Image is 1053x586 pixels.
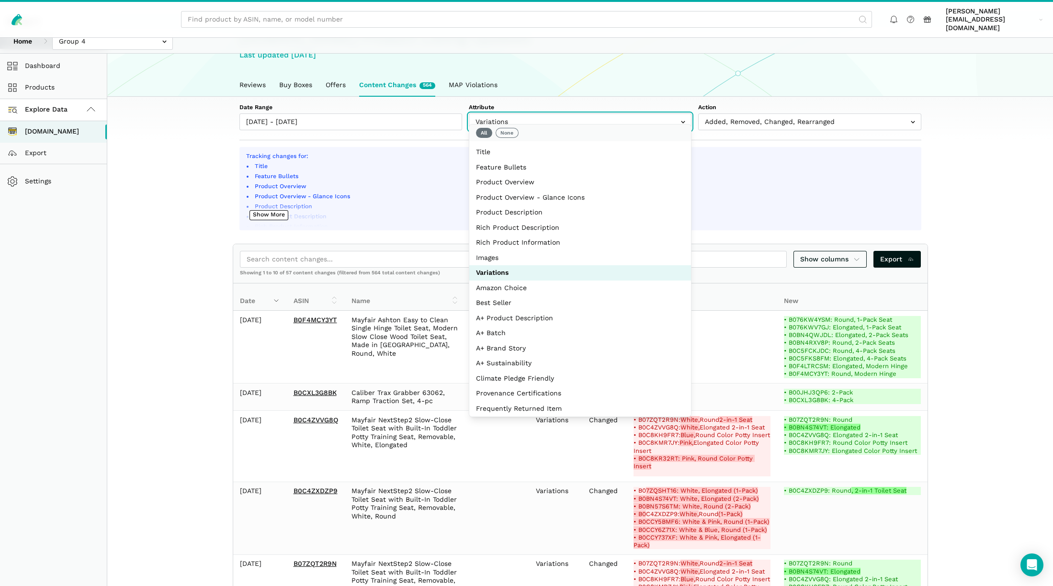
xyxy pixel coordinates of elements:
[873,251,921,268] a: Export
[784,439,921,447] ins: • B0C8KH9FR7: Round Color Potty Insert
[719,416,752,423] strong: 2-in-1 Seat
[777,283,928,311] th: New
[233,482,287,554] td: [DATE]
[784,416,921,424] ins: • B07ZQT2R9N: Round
[718,510,743,518] strong: (1-Pack)
[294,560,337,567] a: B07ZQT2R9N
[253,182,915,191] li: Product Overview
[634,510,770,518] del: C4ZXDZP9: Round
[352,74,442,96] a: Content Changes564
[10,104,68,115] span: Explore Data
[496,128,519,138] button: None
[784,324,921,331] ins: • B076KWV7GJ: Elongated, 1-Pack Seat
[634,416,770,424] del: • B07ZQT2R9N: Round
[627,311,777,383] td: -
[419,82,435,89] span: New content changes in the last week
[294,416,338,424] a: B0C4ZVVG8Q
[880,254,914,264] span: Export
[680,575,695,583] strong: Blue,
[469,356,691,371] button: A+ Sustainability
[233,311,287,383] td: [DATE]
[7,33,39,49] a: Home
[784,447,921,455] ins: • B0C8KMR7JY: Elongated Color Potty Insert
[784,347,921,355] ins: • B0C5FCKJDC: Round, 4-Pack Seats
[469,341,691,356] button: A+ Brand Story
[784,355,921,362] ins: • B0C5FKS8FM: Elongated, 4-Pack Seats
[469,265,691,281] button: Variations
[784,431,921,439] ins: • B0C4ZVVG8Q: Elongated 2-in-1 Seat
[287,283,345,311] th: ASIN: activate to sort column ascending
[253,203,915,211] li: Product Description
[529,411,582,482] td: Variations
[784,487,921,495] ins: • B0C4ZXDZP9: Round
[469,103,691,112] label: Attribute
[253,162,915,171] li: Title
[679,510,699,518] strong: White,
[469,205,691,220] button: Product Description
[469,311,691,326] button: A+ Product Description
[442,74,504,96] a: MAP Violations
[52,33,173,49] input: Group 4
[469,386,691,401] button: Provenance Certifications
[680,568,700,575] strong: White,
[680,416,700,423] strong: White,
[942,5,1046,34] a: [PERSON_NAME][EMAIL_ADDRESS][DOMAIN_NAME]
[345,411,465,482] td: Mayfair NextStep2 Slow-Close Toilet Seat with Built-In Toddler Potty Training Seat, Removable, Wh...
[646,487,758,494] strong: 7ZQSHT16: White, Elongated (1-Pack)
[294,487,338,495] a: B0C4ZXDZP9
[233,283,287,311] th: Date: activate to sort column ascending
[469,190,691,205] button: Product Overview - Glance Icons
[476,128,492,138] button: All
[784,362,921,370] ins: • B0F4LTRCSM: Elongated, Modern Hinge
[233,270,928,283] div: Showing 1 to 10 of 57 content changes (filtered from 564 total content changes)
[253,223,915,231] li: Rich Product Information
[800,254,861,264] span: Show columns
[784,370,921,378] ins: • B0F4MCY3YT: Round, Modern Hinge
[469,281,691,296] button: Amazon Choice
[634,526,767,533] strong: • B0CCY6Z71X: White & Blue, Round (1-Pack)
[469,175,691,190] button: Product Overview
[233,74,272,96] a: Reviews
[469,295,691,311] button: Best Seller
[1020,553,1043,576] div: Open Intercom Messenger
[634,534,761,549] strong: • B0CCY737XF: White & Pink, Elongated (1-Pack)
[272,74,319,96] a: Buy Boxes
[634,431,770,439] del: • B0C8KH9FR7: Round Color Potty Insert
[784,316,921,324] ins: • B076KW4YSM: Round, 1-Pack Seat
[253,192,915,201] li: Product Overview - Glance Icons
[246,152,915,160] p: Tracking changes for:
[784,560,921,567] ins: • B07ZQT2R9N: Round
[181,11,872,28] input: Find product by ASIN, name, or model number
[784,339,921,347] ins: • B0BN4RXV8P: Round, 2-Pack Seats
[634,560,770,567] del: • B07ZQT2R9N: Round
[784,389,921,396] ins: • B00JHJ3QP6: 2-Pack
[634,455,755,470] strong: • B0C8KR32RT: Pink, Round Color Potty Insert
[784,568,861,575] strong: • B0BN4S74VT: Elongated
[698,113,921,130] input: Added, Removed, Changed, Rearranged
[784,575,921,583] ins: • B0C4ZVVG8Q: Elongated 2-in-1 Seat
[469,371,691,386] button: Climate Pledge Friendly
[345,311,465,383] td: Mayfair Ashton Easy to Clean Single Hinge Toilet Seat, Modern Slow Close Wood Toilet Seat, Made i...
[634,503,751,510] strong: • B0BN57S6TM: White, Round (2-Pack)
[469,220,691,236] button: Rich Product Description
[634,518,770,525] strong: • B0CCY5BMF6: White & Pink, Round (1-Pack)
[784,331,921,339] ins: • B0BN4QWJDL: Elongated, 2-Pack Seats
[784,396,921,404] ins: • B0CXL3G8BK: 4-Pack
[294,389,337,396] a: B0CXL3G8BK
[680,560,700,567] strong: White,
[233,383,287,411] td: [DATE]
[233,411,287,482] td: [DATE]
[469,250,691,266] button: Images
[784,424,861,431] strong: • B0BN4S74VT: Elongated
[469,145,691,160] button: Title
[345,383,465,411] td: Caliber Trax Grabber 63062, Ramp Traction Set, 4-pc
[469,401,691,417] button: Frequently Returned Item
[634,487,770,495] del: • B0
[582,482,627,554] td: Changed
[680,424,700,431] strong: White,
[634,439,770,455] del: • B0C8KMR7JY: Elongated Color Potty Insert
[345,283,465,311] th: Name: activate to sort column ascending
[719,560,752,567] strong: 2-in-1 Seat
[529,482,582,554] td: Variations
[627,383,777,411] td: -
